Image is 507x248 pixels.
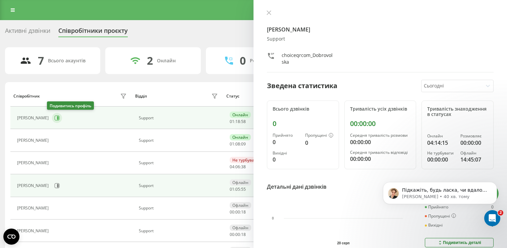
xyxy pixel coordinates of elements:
div: Support [139,183,220,188]
div: : : [230,232,246,237]
div: Онлайн [427,134,455,138]
div: Support [139,116,220,120]
div: 00:00:00 [350,120,411,128]
div: 0 [305,139,333,147]
div: 2 [147,54,153,67]
div: [PERSON_NAME] [17,116,50,120]
span: 08 [235,141,240,147]
text: 20 серп [337,241,349,245]
button: Подивитись деталі [425,238,494,247]
div: [PERSON_NAME] [17,206,50,210]
div: 0 [273,156,300,164]
span: 01 [230,119,234,124]
div: Прийнято [273,133,300,138]
div: [PERSON_NAME] [17,229,50,233]
span: 18 [235,119,240,124]
div: Вихідні [273,151,300,156]
span: 18 [241,232,246,237]
span: 04 [230,164,234,170]
div: Офлайн [230,179,251,186]
span: 00 [235,209,240,215]
div: Офлайн [460,151,488,156]
div: [PERSON_NAME] [17,161,50,165]
div: Support [139,161,220,165]
div: Не турбувати [427,151,455,156]
div: Онлайн [157,58,176,64]
span: 00 [235,232,240,237]
div: Статус [226,94,239,99]
div: 00:00:00 [350,155,411,163]
div: 00:00:00 [427,156,455,164]
div: Пропущені [305,133,333,138]
div: Подивитись профіль [47,102,94,110]
div: Офлайн [230,225,251,231]
div: Онлайн [230,134,251,140]
div: Середня тривалість відповіді [350,150,411,155]
div: Онлайн [230,112,251,118]
div: Детальні дані дзвінків [267,183,327,191]
div: 04:14:15 [427,139,455,147]
span: 55 [241,186,246,192]
span: 18 [241,209,246,215]
div: Відділ [135,94,147,99]
div: 14:45:07 [460,156,488,164]
div: choiceqrcom_Dobrovolska [282,52,334,65]
div: Розмовляють [250,58,282,64]
div: 0 [240,54,246,67]
div: Подивитись деталі [437,240,481,245]
span: 58 [241,119,246,124]
span: 38 [241,164,246,170]
div: Не турбувати [230,157,262,163]
div: 7 [38,54,44,67]
h4: [PERSON_NAME] [267,25,494,34]
div: Розмовляє [460,134,488,138]
div: : : [230,210,246,214]
div: Support [267,36,494,42]
div: 0 [273,120,333,128]
div: Support [139,138,220,143]
span: 00 [230,209,234,215]
span: 00 [230,232,234,237]
span: 06 [235,164,240,170]
div: : : [230,142,246,146]
div: Тривалість знаходження в статусах [427,106,488,118]
div: Зведена статистика [267,81,337,91]
div: 00:00:00 [460,139,488,147]
button: Open CMP widget [3,229,19,245]
div: Тривалість усіх дзвінків [350,106,411,112]
span: 01 [230,186,234,192]
div: : : [230,119,246,124]
span: 09 [241,141,246,147]
span: 2 [498,210,503,215]
span: 01 [230,141,234,147]
iframe: Intercom notifications повідомлення [373,168,507,230]
text: 0 [272,216,274,220]
div: [PERSON_NAME] [17,138,50,143]
div: Support [139,229,220,233]
div: : : [230,187,246,192]
div: Support [139,206,220,210]
div: Активні дзвінки [5,27,50,38]
div: Всього акаунтів [48,58,86,64]
div: Співробітник [13,94,40,99]
div: [PERSON_NAME] [17,183,50,188]
div: Середня тривалість розмови [350,133,411,138]
div: Співробітники проєкту [58,27,128,38]
span: 05 [235,186,240,192]
div: 00:00:00 [350,138,411,146]
iframe: Intercom live chat [484,210,500,226]
div: : : [230,165,246,169]
div: 0 [273,138,300,146]
div: Всього дзвінків [273,106,333,112]
div: Офлайн [230,202,251,208]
